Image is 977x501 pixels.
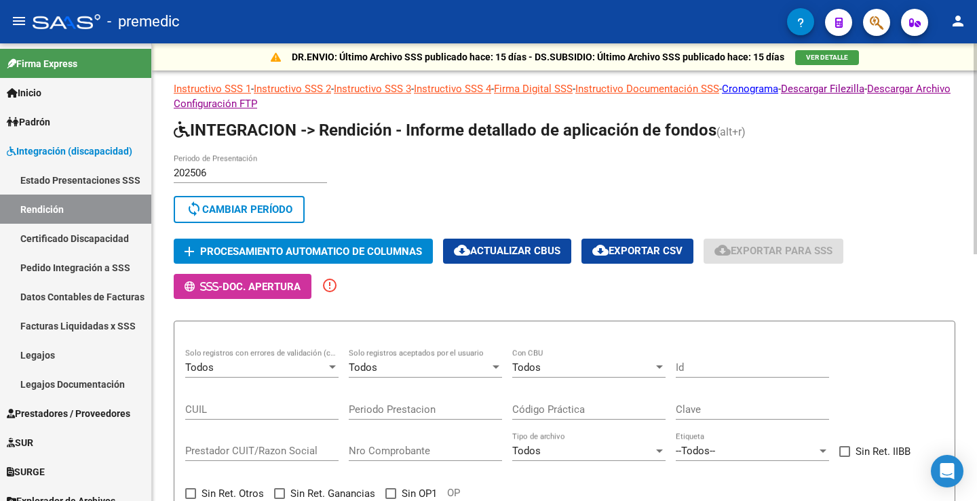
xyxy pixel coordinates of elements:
[781,83,864,95] a: Descargar Filezilla
[292,49,784,64] p: DR.ENVIO: Último Archivo SSS publicado hace: 15 días - DS.SUBSIDIO: Último Archivo SSS publicado ...
[7,115,50,129] span: Padrón
[722,83,778,95] a: Cronograma
[107,7,180,37] span: - premedic
[414,83,491,95] a: Instructivo SSS 4
[7,406,130,421] span: Prestadores / Proveedores
[7,435,33,450] span: SUR
[185,361,214,374] span: Todos
[676,445,715,457] span: --Todos--
[494,83,573,95] a: Firma Digital SSS
[186,201,202,217] mat-icon: sync
[181,243,197,260] mat-icon: add
[512,445,541,457] span: Todos
[322,277,338,294] mat-icon: error_outline
[443,239,571,264] button: Actualizar CBUs
[512,361,541,374] span: Todos
[7,85,41,100] span: Inicio
[704,239,843,264] button: Exportar para SSS
[174,121,716,140] span: INTEGRACION -> Rendición - Informe detallado de aplicación de fondos
[223,281,301,293] span: Doc. Apertura
[931,455,963,487] div: Open Intercom Messenger
[254,83,331,95] a: Instructivo SSS 2
[454,245,560,257] span: Actualizar CBUs
[575,83,719,95] a: Instructivo Documentación SSS
[592,245,683,257] span: Exportar CSV
[11,13,27,29] mat-icon: menu
[7,144,132,159] span: Integración (discapacidad)
[185,281,223,293] span: -
[716,125,746,138] span: (alt+r)
[795,50,859,65] button: VER DETALLE
[186,203,292,216] span: Cambiar Período
[950,13,966,29] mat-icon: person
[581,239,693,264] button: Exportar CSV
[714,245,832,257] span: Exportar para SSS
[174,81,955,111] p: - - - - - - - -
[7,56,77,71] span: Firma Express
[592,242,609,258] mat-icon: cloud_download
[349,361,377,374] span: Todos
[174,239,433,264] button: Procesamiento automatico de columnas
[334,83,411,95] a: Instructivo SSS 3
[7,464,45,479] span: SURGE
[806,54,848,61] span: VER DETALLE
[856,443,911,460] span: Sin Ret. IIBB
[200,245,422,258] span: Procesamiento automatico de columnas
[174,196,305,223] button: Cambiar Período
[454,242,470,258] mat-icon: cloud_download
[174,83,251,95] a: Instructivo SSS 1
[714,242,731,258] mat-icon: cloud_download
[174,274,311,299] button: -Doc. Apertura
